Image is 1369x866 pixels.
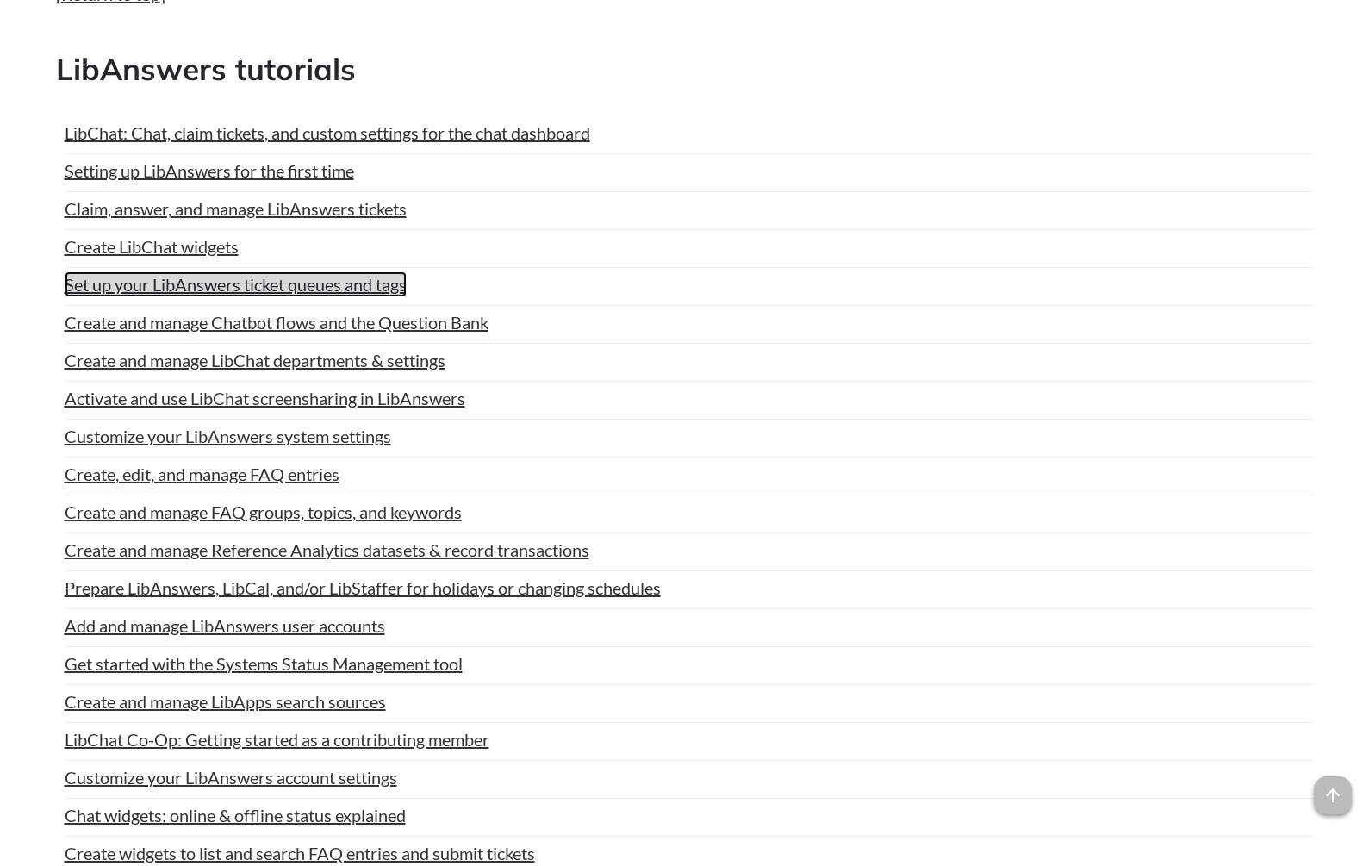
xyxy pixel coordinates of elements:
[65,651,463,676] a: Get started with the Systems Status Management tool
[65,347,445,373] a: Create and manage LibChat departments & settings
[65,271,407,297] a: Set up your LibAnswers ticket queues and tags
[65,234,239,259] a: Create LibChat widgets
[65,688,386,714] a: Create and manage LibApps search sources
[65,385,465,411] a: Activate and use LibChat screensharing in LibAnswers
[65,726,489,752] a: LibChat Co-Op: Getting started as a contributing member
[65,575,661,601] a: Prepare LibAnswers, LibCal, and/or LibStaffer for holidays or changing schedules
[56,48,1314,90] h2: LibAnswers tutorials
[65,423,391,449] a: Customize your LibAnswers system settings
[65,840,535,866] a: Create widgets to list and search FAQ entries and submit tickets
[65,499,462,525] a: Create and manage FAQ groups, topics, and keywords
[65,764,397,790] a: Customize your LibAnswers account settings
[65,158,354,184] a: Setting up LibAnswers for the first time
[1314,776,1352,814] span: arrow_upward
[65,461,339,487] a: Create, edit, and manage FAQ entries
[65,802,406,828] a: Chat widgets: online & offline status explained
[65,196,407,221] a: Claim, answer, and manage LibAnswers tickets
[65,309,488,335] a: Create and manage Chatbot flows and the Question Bank
[65,613,385,639] a: Add and manage LibAnswers user accounts
[65,120,590,146] a: LibChat: Chat, claim tickets, and custom settings for the chat dashboard
[65,537,589,563] a: Create and manage Reference Analytics datasets & record transactions
[1314,778,1352,799] a: arrow_upward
